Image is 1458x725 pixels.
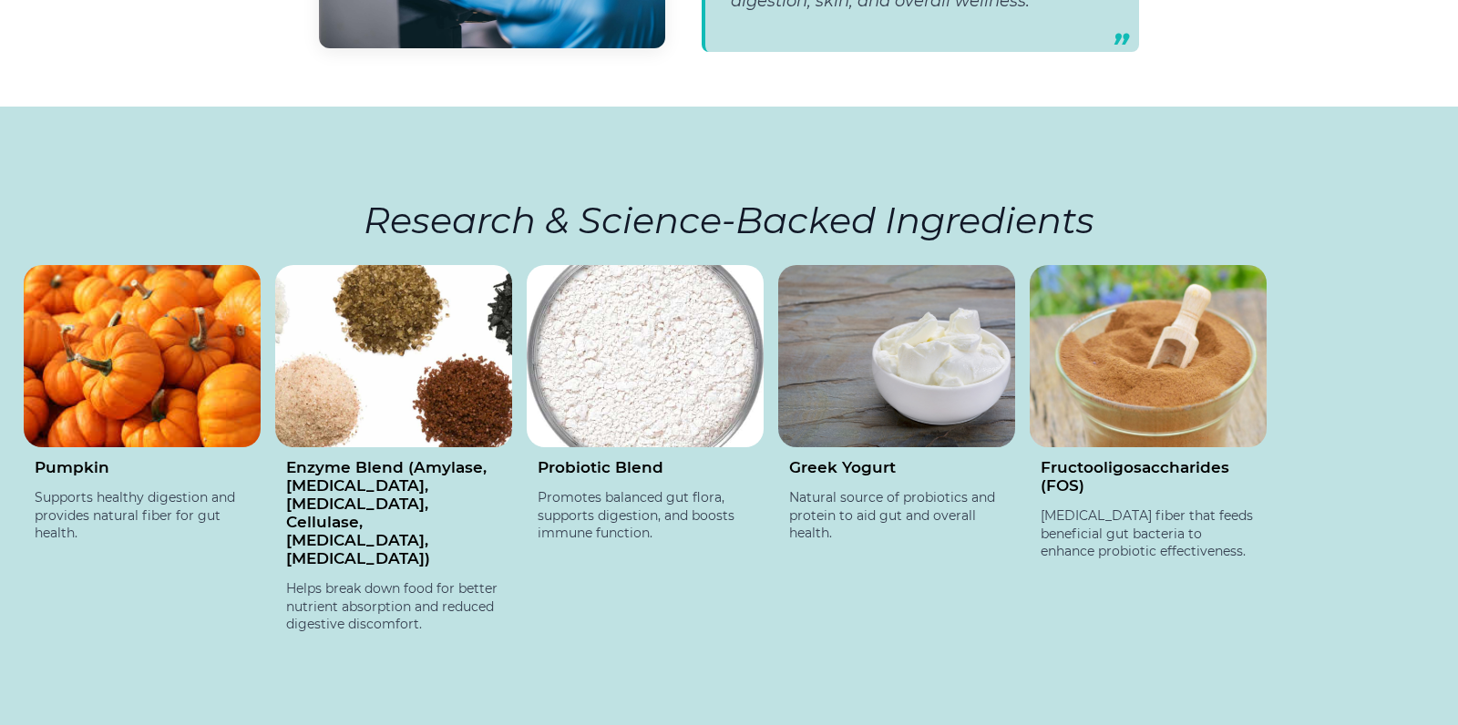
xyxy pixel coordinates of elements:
[538,458,753,476] h4: Probiotic Blend
[1041,458,1256,495] h4: Fructooligosaccharides (FOS)
[275,265,512,447] img: Enzyme Blend (Amylase, Protease, Lipase, Cellulase, Lactase, Bromelain)
[364,194,1094,247] h3: Research & Science-Backed Ingredients
[286,458,501,567] h4: Enzyme Blend (Amylase, [MEDICAL_DATA], [MEDICAL_DATA], Cellulase, [MEDICAL_DATA], [MEDICAL_DATA])
[789,458,1004,476] h4: Greek Yogurt
[286,580,501,634] p: Helps break down food for better nutrient absorption and reduced digestive discomfort.
[527,265,764,447] img: Probiotic Blend
[1041,507,1256,561] p: [MEDICAL_DATA] fiber that feeds beneficial gut bacteria to enhance probiotic effectiveness.
[35,458,250,476] h4: Pumpkin
[1112,30,1128,63] span: ”
[538,489,753,543] p: Promotes balanced gut flora, supports digestion, and boosts immune function.
[35,489,250,543] p: Supports healthy digestion and provides natural fiber for gut health.
[1030,265,1267,447] img: Fructooligosaccharides (FOS)
[24,265,261,447] img: Pumpkin
[789,489,1004,543] p: Natural source of probiotics and protein to aid gut and overall health.
[778,265,1015,447] img: Greek Yogurt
